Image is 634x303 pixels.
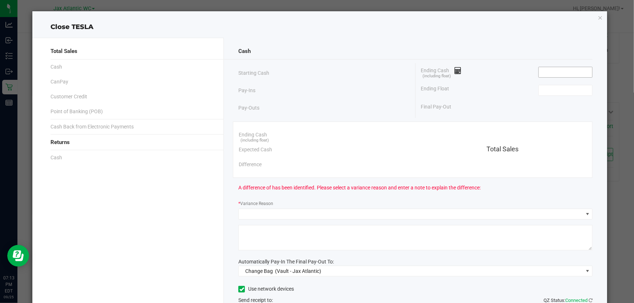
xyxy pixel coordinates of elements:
[238,200,273,207] label: Variance Reason
[7,245,29,267] iframe: Resource center
[421,85,449,96] span: Ending Float
[421,103,452,111] span: Final Pay-Out
[238,104,259,112] span: Pay-Outs
[51,154,62,161] span: Cash
[51,108,103,115] span: Point of Banking (POB)
[238,69,269,77] span: Starting Cash
[239,146,272,153] span: Expected Cash
[238,87,255,94] span: Pay-Ins
[239,131,267,139] span: Ending Cash
[238,259,334,265] span: Automatically Pay-In The Final Pay-Out To:
[544,298,593,303] span: QZ Status:
[486,145,518,153] span: Total Sales
[423,73,451,79] span: (including float)
[238,285,294,293] label: Use network devices
[51,63,62,71] span: Cash
[241,138,269,144] span: (including float)
[239,161,262,168] span: Difference
[51,93,87,101] span: Customer Credit
[32,22,607,32] div: Close TESLA
[245,268,273,274] span: Change Bag
[51,135,209,150] div: Returns
[238,297,273,303] span: Send receipt to:
[275,268,321,274] span: (Vault - Jax Atlantic)
[238,47,251,56] span: Cash
[51,123,134,131] span: Cash Back from Electronic Payments
[51,47,77,56] span: Total Sales
[238,184,481,192] span: A difference of has been identified. Please select a variance reason and enter a note to explain ...
[421,67,462,78] span: Ending Cash
[565,298,587,303] span: Connected
[51,78,68,86] span: CanPay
